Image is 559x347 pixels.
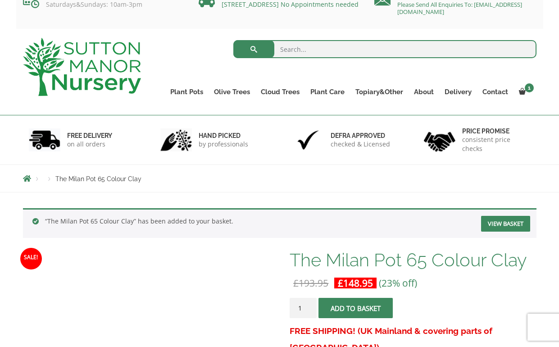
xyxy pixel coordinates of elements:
[290,251,536,269] h1: The Milan Pot 65 Colour Clay
[318,298,393,318] button: Add to basket
[55,175,141,183] span: The Milan Pot 65 Colour Clay
[305,86,350,98] a: Plant Care
[481,216,530,232] a: View basket
[255,86,305,98] a: Cloud Trees
[29,128,60,151] img: 1.jpg
[439,86,477,98] a: Delivery
[338,277,373,289] bdi: 148.95
[290,298,317,318] input: Product quantity
[409,86,439,98] a: About
[424,126,455,154] img: 4.jpg
[525,83,534,92] span: 1
[477,86,514,98] a: Contact
[23,38,141,96] img: logo
[23,175,536,182] nav: Breadcrumbs
[331,140,390,149] p: checked & Licensed
[293,277,328,289] bdi: 193.95
[293,277,299,289] span: £
[160,128,192,151] img: 2.jpg
[23,208,536,238] div: “The Milan Pot 65 Colour Clay” has been added to your basket.
[292,128,324,151] img: 3.jpg
[209,86,255,98] a: Olive Trees
[23,1,185,8] p: Saturdays&Sundays: 10am-3pm
[350,86,409,98] a: Topiary&Other
[331,132,390,140] h6: Defra approved
[233,40,536,58] input: Search...
[20,248,42,269] span: Sale!
[199,140,248,149] p: by professionals
[379,277,417,289] span: (23% off)
[397,0,522,16] a: Please Send All Enquiries To: [EMAIL_ADDRESS][DOMAIN_NAME]
[67,132,112,140] h6: FREE DELIVERY
[462,127,531,135] h6: Price promise
[67,140,112,149] p: on all orders
[199,132,248,140] h6: hand picked
[462,135,531,153] p: consistent price checks
[338,277,343,289] span: £
[165,86,209,98] a: Plant Pots
[514,86,536,98] a: 1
